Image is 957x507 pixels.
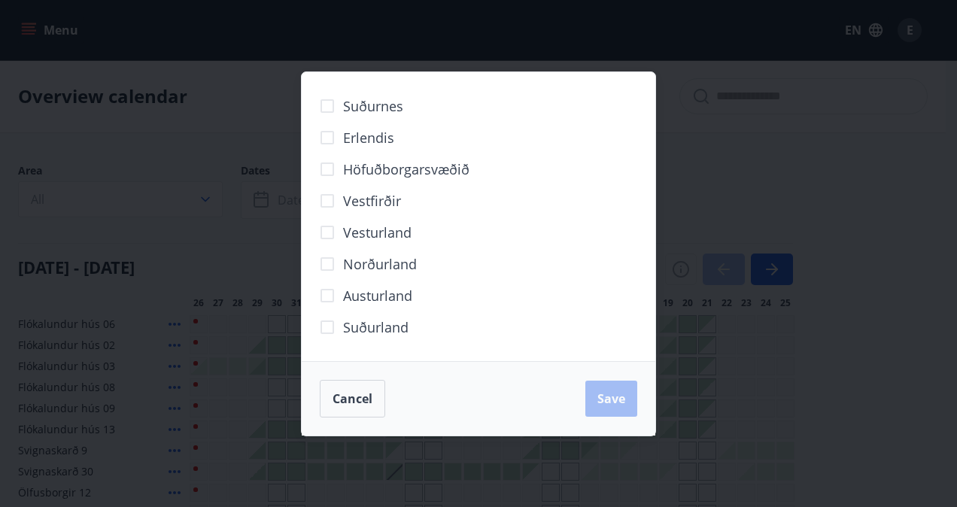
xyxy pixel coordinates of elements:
span: Suðurnes [343,96,403,116]
span: Erlendis [343,128,394,147]
button: Cancel [320,380,385,417]
span: Norðurland [343,254,417,274]
span: Höfuðborgarsvæðið [343,159,469,179]
span: Cancel [333,390,372,407]
span: Suðurland [343,317,409,337]
span: Austurland [343,286,412,305]
span: Vesturland [343,223,412,242]
span: Vestfirðir [343,191,401,211]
